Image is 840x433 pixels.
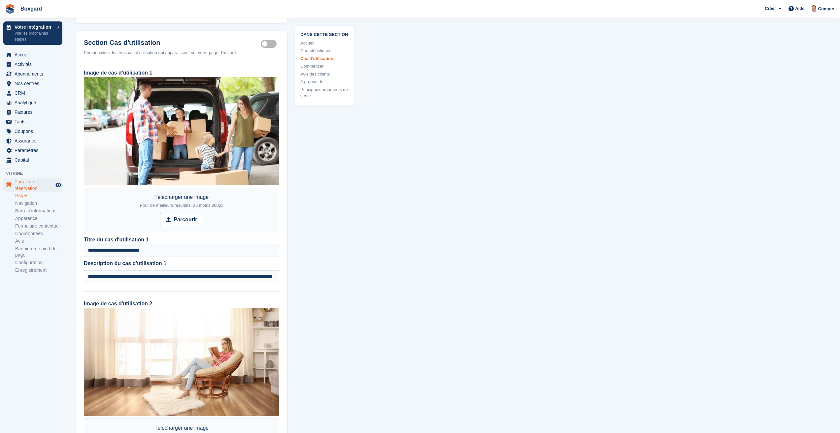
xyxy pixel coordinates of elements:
span: Compte [818,6,834,12]
a: menu [3,136,62,145]
img: Alban Mackay [811,5,817,12]
a: menu [3,79,62,88]
label: Use cases section active [261,43,279,44]
span: Pour de meilleurs résultats, au moins 800px [140,203,223,208]
label: Image de cas d'utilisation 1 [84,70,152,76]
a: menu [3,88,62,98]
a: Accueil [300,40,349,46]
a: Cas d'utilisation [300,55,349,62]
span: Tarifs [15,117,54,126]
a: Bannière de pied de page [15,246,62,258]
a: menu [3,178,62,192]
div: Personnalisez les trois cas d’utilisation qui apparaissent sur votre page d’accueil. [84,49,279,56]
span: CRM [15,88,54,98]
img: demenagement-ou-entreprise.jpg [84,77,279,185]
img: stora-icon-8386f47178a22dfd0bd8f6a31ec36ba5ce8667c1dd55bd0f319d3a0aa187defe.svg [5,4,15,14]
a: Commencer [300,63,349,70]
a: menu [3,60,62,69]
a: Principaux arguments de vente [300,86,349,99]
span: Créer [765,5,776,12]
a: Votre intégration Voir les prochaines étapes [3,21,62,45]
span: Assurance [15,136,54,145]
a: Configuration [15,260,62,266]
a: Navigation [15,200,62,206]
span: Activités [15,60,54,69]
a: menu [3,98,62,107]
span: Abonnements [15,69,54,78]
span: Coupons [15,127,54,136]
a: Enregistrement [15,267,62,273]
a: menu [3,127,62,136]
a: Apparence [15,215,62,222]
img: creez-de-l-espace-dans-votre-vie.jpg [84,308,279,416]
a: Caractéristiques [300,47,349,54]
span: Accueil [15,50,54,59]
a: Boxgard [18,3,45,14]
span: Vitrine [6,170,66,177]
a: Coordonnées [15,231,62,237]
div: Télécharger une image [140,193,223,209]
span: Analytique [15,98,54,107]
span: Factures [15,108,54,117]
a: Avis des clients [300,71,349,77]
a: A propos de [300,78,349,85]
span: Aide [795,5,804,12]
span: Dans cette section [300,31,349,37]
strong: Parcourir [174,216,197,224]
a: menu [3,69,62,78]
span: Paramètres [15,146,54,155]
a: Pages [15,193,62,199]
a: menu [3,117,62,126]
a: Avis [15,238,62,244]
span: Nos centres [15,79,54,88]
p: Voir les prochaines étapes [15,30,54,42]
a: Formulaire contextuel [15,223,62,229]
span: Portail de réservation [15,178,54,192]
a: menu [3,108,62,117]
span: Capital [15,155,54,165]
a: Boutique d'aperçu [54,181,62,189]
input: Parcourir [160,213,203,226]
label: Description du cas d'utilisation 1 [84,260,279,267]
p: Votre intégration [15,25,54,29]
label: Titre du cas d'utilisation 1 [84,236,149,244]
label: Image de cas d'utilisation 2 [84,301,152,306]
a: menu [3,146,62,155]
h2: Section Cas d'utilisation [84,39,261,47]
a: Barre d'informations [15,208,62,214]
a: menu [3,50,62,59]
a: menu [3,155,62,165]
